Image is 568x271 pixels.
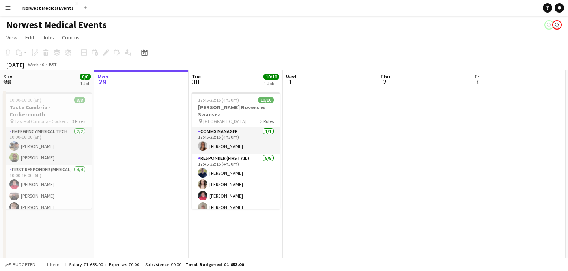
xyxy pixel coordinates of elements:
span: 28 [2,77,13,86]
app-job-card: 17:45-22:15 (4h30m)10/10[PERSON_NAME] Rovers vs Swansea [GEOGRAPHIC_DATA]3 RolesComms Manager1/11... [192,92,280,209]
app-user-avatar: Rory Murphy [544,20,554,30]
span: 3 Roles [72,118,85,124]
span: [GEOGRAPHIC_DATA] [203,118,247,124]
span: Tue [192,73,201,80]
span: 29 [96,77,108,86]
button: Budgeted [4,260,37,269]
span: 10/10 [263,74,279,80]
span: Taste of Cumbria - Cockermouth [15,118,72,124]
span: Mon [97,73,108,80]
a: View [3,32,21,43]
span: 1 item [43,262,62,267]
span: 1 [285,77,296,86]
span: 10/10 [258,97,274,103]
app-card-role: Responder (First Aid)8/817:45-22:15 (4h30m)[PERSON_NAME][PERSON_NAME][PERSON_NAME][PERSON_NAME] [192,154,280,261]
app-card-role: Emergency Medical Tech2/210:00-16:00 (6h)[PERSON_NAME][PERSON_NAME] [3,127,92,165]
button: Norwest Medical Events [16,0,80,16]
a: Jobs [39,32,57,43]
div: 1 Job [80,80,90,86]
span: Comms [62,34,80,41]
div: Salary £1 653.00 + Expenses £0.00 + Subsistence £0.00 = [69,262,244,267]
h1: Norwest Medical Events [6,19,107,31]
app-user-avatar: Rory Murphy [552,20,562,30]
app-card-role: First Responder (Medical)4/410:00-16:00 (6h)[PERSON_NAME][PERSON_NAME][PERSON_NAME] [3,165,92,226]
span: Wed [286,73,296,80]
a: Comms [59,32,83,43]
app-card-role: Comms Manager1/117:45-22:15 (4h30m)[PERSON_NAME] [192,127,280,154]
span: Jobs [42,34,54,41]
span: Sun [3,73,13,80]
span: Total Budgeted £1 653.00 [185,262,244,267]
h3: Taste Cumbria - Cockermouth [3,104,92,118]
span: Budgeted [13,262,35,267]
div: [DATE] [6,61,24,69]
span: 3 [473,77,481,86]
span: 8/8 [74,97,85,103]
div: 1 Job [264,80,279,86]
span: Edit [25,34,34,41]
a: Edit [22,32,37,43]
span: View [6,34,17,41]
app-job-card: 10:00-16:00 (6h)8/8Taste Cumbria - Cockermouth Taste of Cumbria - Cockermouth3 RolesEmergency Med... [3,92,92,209]
span: Week 40 [26,62,46,67]
span: 30 [191,77,201,86]
span: 8/8 [80,74,91,80]
h3: [PERSON_NAME] Rovers vs Swansea [192,104,280,118]
span: 17:45-22:15 (4h30m) [198,97,239,103]
span: 2 [379,77,390,86]
div: BST [49,62,57,67]
span: Thu [380,73,390,80]
span: 3 Roles [260,118,274,124]
span: 10:00-16:00 (6h) [9,97,41,103]
span: Fri [475,73,481,80]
